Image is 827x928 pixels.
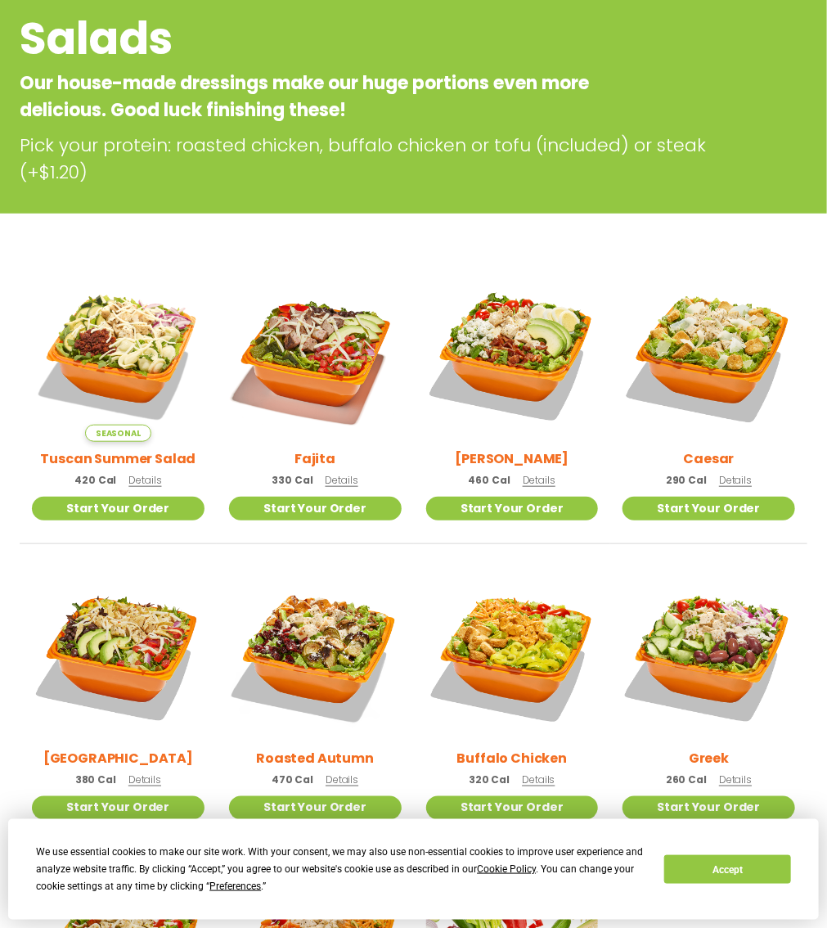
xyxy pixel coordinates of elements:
[229,569,402,741] img: Product photo for Roasted Autumn Salad
[74,473,116,488] span: 420 Cal
[20,132,748,186] p: Pick your protein: roasted chicken, buffalo chicken or tofu (included) or steak (+$1.20)
[40,448,196,469] h2: Tuscan Summer Salad
[622,796,795,820] a: Start Your Order
[469,773,510,787] span: 320 Cal
[326,773,358,786] span: Details
[426,796,599,820] a: Start Your Order
[20,70,676,124] p: Our house-made dressings make our huge portions even more delicious. Good luck finishing these!
[684,448,735,469] h2: Caesar
[32,796,205,820] a: Start Your Order
[326,473,358,487] span: Details
[457,748,568,768] h2: Buffalo Chicken
[128,773,161,786] span: Details
[209,881,261,892] span: Preferences
[43,748,193,768] h2: [GEOGRAPHIC_DATA]
[426,269,599,442] img: Product photo for Cobb Salad
[32,569,205,741] img: Product photo for BBQ Ranch Salad
[272,773,313,787] span: 470 Cal
[8,819,819,920] div: Cookie Consent Prompt
[522,773,555,786] span: Details
[455,448,569,469] h2: [PERSON_NAME]
[622,269,795,442] img: Product photo for Caesar Salad
[469,473,510,488] span: 460 Cal
[523,473,555,487] span: Details
[75,773,116,787] span: 380 Cal
[128,473,161,487] span: Details
[272,473,312,488] span: 330 Cal
[622,569,795,741] img: Product photo for Greek Salad
[229,497,402,520] a: Start Your Order
[256,748,374,768] h2: Roasted Autumn
[32,269,205,442] img: Product photo for Tuscan Summer Salad
[229,269,402,442] img: Product photo for Fajita Salad
[426,497,599,520] a: Start Your Order
[622,497,795,520] a: Start Your Order
[666,473,707,488] span: 290 Cal
[229,796,402,820] a: Start Your Order
[36,844,645,895] div: We use essential cookies to make our site work. With your consent, we may also use non-essential ...
[294,448,335,469] h2: Fajita
[689,748,729,768] h2: Greek
[32,497,205,520] a: Start Your Order
[426,569,599,741] img: Product photo for Buffalo Chicken Salad
[664,855,790,884] button: Accept
[477,863,536,875] span: Cookie Policy
[85,425,151,442] span: Seasonal
[666,773,707,787] span: 260 Cal
[20,6,676,72] h2: Salads
[719,473,752,487] span: Details
[719,773,752,786] span: Details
